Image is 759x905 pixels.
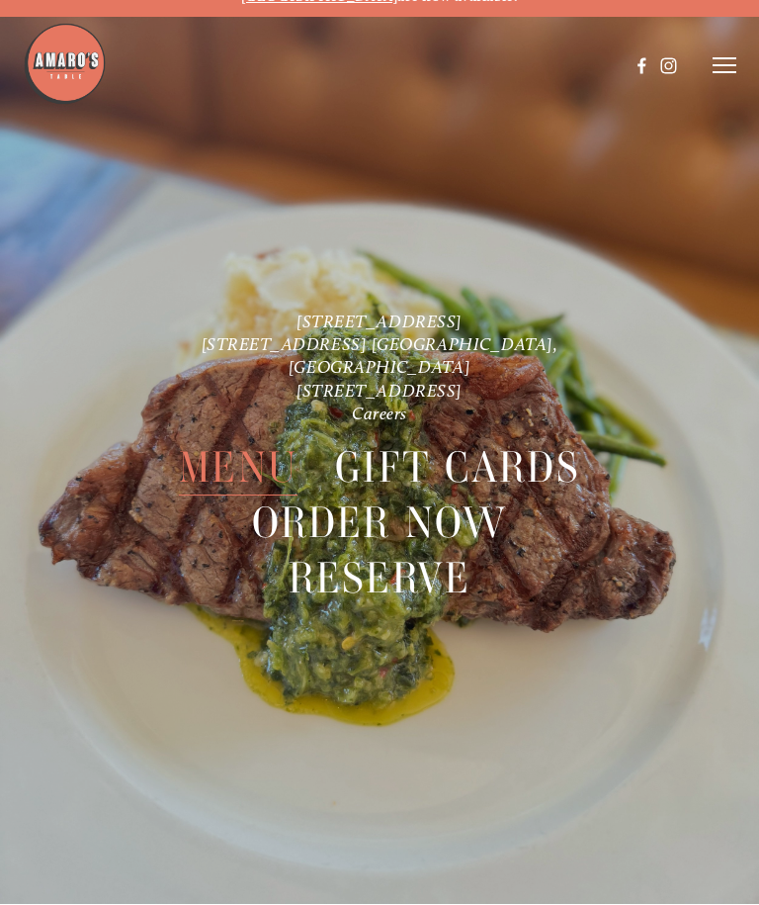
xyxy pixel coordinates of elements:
img: Amaro's Table [23,23,107,107]
a: Careers [352,404,407,424]
a: [STREET_ADDRESS] [296,381,463,402]
span: Gift Cards [335,441,580,497]
span: Order Now [252,497,507,552]
a: [STREET_ADDRESS] [GEOGRAPHIC_DATA], [GEOGRAPHIC_DATA] [202,334,562,378]
span: Reserve [289,552,470,607]
a: Order Now [252,497,507,551]
a: Menu [179,441,297,496]
a: [STREET_ADDRESS] [296,312,463,332]
a: Reserve [289,552,470,606]
span: Menu [179,441,297,497]
a: Gift Cards [335,441,580,496]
